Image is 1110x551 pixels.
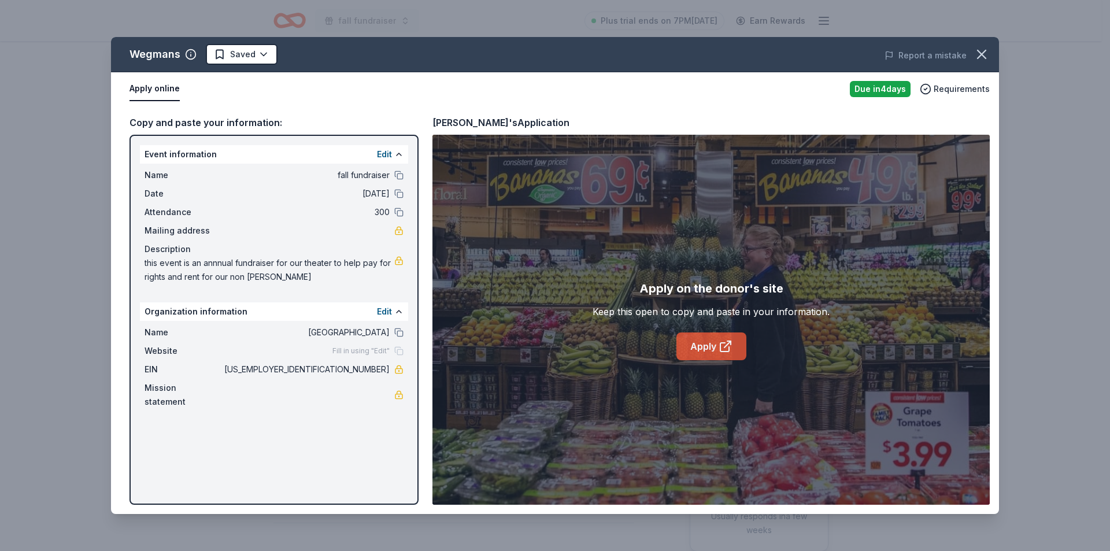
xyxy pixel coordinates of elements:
span: Name [145,168,222,182]
button: Requirements [920,82,990,96]
div: Wegmans [129,45,180,64]
span: Mailing address [145,224,222,238]
div: Event information [140,145,408,164]
button: Report a mistake [885,49,967,62]
button: Saved [206,44,277,65]
span: EIN [145,363,222,376]
button: Edit [377,305,392,319]
span: Mission statement [145,381,222,409]
span: this event is an annnual fundraiser for our theater to help pay for rights and rent for our non [... [145,256,394,284]
button: Edit [377,147,392,161]
span: 300 [222,205,390,219]
span: [US_EMPLOYER_IDENTIFICATION_NUMBER] [222,363,390,376]
span: [DATE] [222,187,390,201]
a: Apply [676,332,746,360]
div: Organization information [140,302,408,321]
span: Name [145,326,222,339]
div: Copy and paste your information: [129,115,419,130]
div: Keep this open to copy and paste in your information. [593,305,830,319]
span: Fill in using "Edit" [332,346,390,356]
div: [PERSON_NAME]'s Application [432,115,569,130]
span: Saved [230,47,256,61]
span: Requirements [934,82,990,96]
span: fall fundraiser [222,168,390,182]
div: Due in 4 days [850,81,911,97]
div: Apply on the donor's site [639,279,783,298]
span: [GEOGRAPHIC_DATA] [222,326,390,339]
button: Apply online [129,77,180,101]
span: Date [145,187,222,201]
span: Attendance [145,205,222,219]
div: Description [145,242,404,256]
span: Website [145,344,222,358]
